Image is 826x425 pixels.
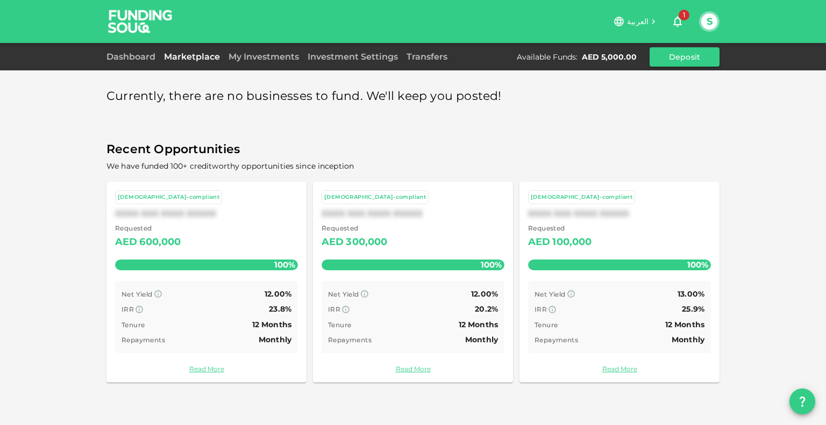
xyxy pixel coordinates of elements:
span: 12.00% [265,289,291,299]
button: Deposit [650,47,720,67]
span: Net Yield [122,290,153,298]
a: [DEMOGRAPHIC_DATA]-compliantXXXX XXX XXXX XXXXX Requested AED100,000100% Net Yield 13.00% IRR 25.... [519,182,720,383]
span: Requested [322,223,388,234]
span: IRR [535,305,547,313]
div: AED [528,234,550,251]
a: Investment Settings [303,52,402,62]
span: 20.2% [475,304,498,314]
span: Net Yield [328,290,359,298]
div: Available Funds : [517,52,578,62]
span: IRR [122,305,134,313]
span: Repayments [122,336,165,344]
span: 12.00% [471,289,498,299]
span: Monthly [259,335,291,344]
button: 1 [667,11,688,32]
button: question [789,388,815,414]
div: AED 5,000.00 [582,52,637,62]
a: [DEMOGRAPHIC_DATA]-compliantXXXX XXX XXXX XXXXX Requested AED300,000100% Net Yield 12.00% IRR 20.... [313,182,513,383]
span: Tenure [535,321,558,329]
div: [DEMOGRAPHIC_DATA]-compliant [531,193,632,202]
span: 12 Months [252,320,291,329]
div: [DEMOGRAPHIC_DATA]-compliant [118,193,219,202]
div: 300,000 [346,234,387,251]
span: Repayments [535,336,578,344]
div: 600,000 [139,234,181,251]
span: Monthly [672,335,704,344]
a: Read More [115,364,298,374]
div: AED [322,234,344,251]
span: Requested [115,223,181,234]
span: 1 [679,10,689,20]
span: Repayments [328,336,372,344]
span: 100% [272,257,298,272]
span: Requested [528,223,592,234]
a: Dashboard [106,52,160,62]
a: Marketplace [160,52,224,62]
a: [DEMOGRAPHIC_DATA]-compliantXXXX XXX XXXX XXXXX Requested AED600,000100% Net Yield 12.00% IRR 23.... [106,182,307,383]
span: 25.9% [682,304,704,314]
a: My Investments [224,52,303,62]
button: S [701,13,717,30]
div: AED [115,234,137,251]
span: Monthly [465,335,498,344]
a: Read More [322,364,504,374]
span: We have funded 100+ creditworthy opportunities since inception [106,161,354,171]
span: 23.8% [269,304,291,314]
span: Net Yield [535,290,566,298]
span: 12 Months [665,320,704,329]
span: العربية [627,17,649,26]
div: XXXX XXX XXXX XXXXX [528,208,711,219]
span: Currently, there are no businesses to fund. We'll keep you posted! [106,86,502,107]
span: 100% [685,257,711,272]
div: [DEMOGRAPHIC_DATA]-compliant [324,193,426,202]
div: 100,000 [552,234,592,251]
div: XXXX XXX XXXX XXXXX [322,208,504,219]
span: 12 Months [459,320,498,329]
a: Read More [528,364,711,374]
span: 13.00% [678,289,704,299]
div: XXXX XXX XXXX XXXXX [115,208,298,219]
span: Tenure [122,321,145,329]
a: Transfers [402,52,452,62]
span: Recent Opportunities [106,139,720,160]
span: Tenure [328,321,351,329]
span: 100% [478,257,504,272]
span: IRR [328,305,340,313]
